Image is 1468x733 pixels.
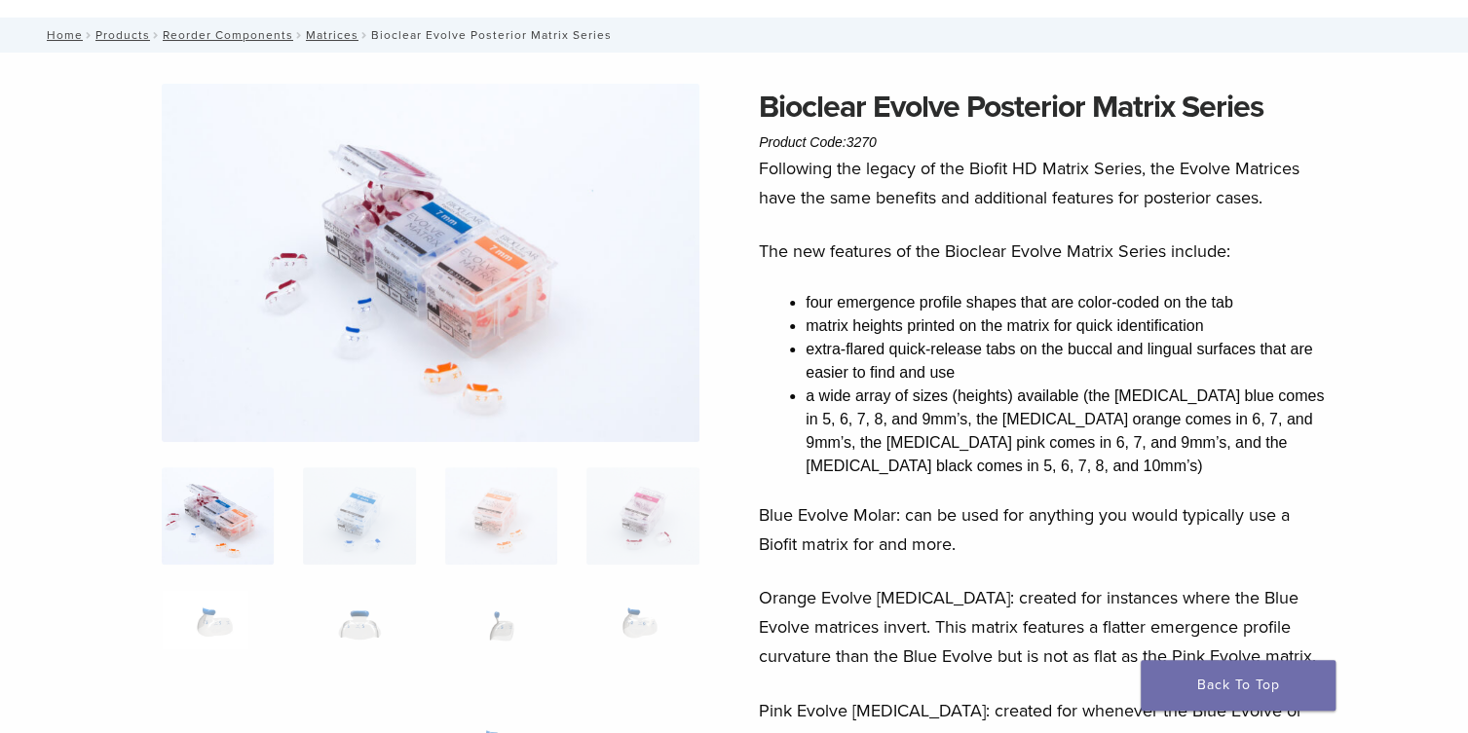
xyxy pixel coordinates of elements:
img: Bioclear Evolve Posterior Matrix Series - Image 5 [162,590,274,687]
span: / [358,30,371,40]
span: / [293,30,306,40]
img: Bioclear Evolve Posterior Matrix Series - Image 8 [586,590,698,687]
li: matrix heights printed on the matrix for quick identification [806,314,1332,338]
p: Orange Evolve [MEDICAL_DATA]: created for instances where the Blue Evolve matrices invert. This m... [759,583,1332,671]
img: Bioclear Evolve Posterior Matrix Series - Image 7 [445,590,557,687]
p: Following the legacy of the Biofit HD Matrix Series, the Evolve Matrices have the same benefits a... [759,154,1332,212]
a: Products [95,28,150,42]
img: Evolve-refills-2-324x324.jpg [162,467,274,565]
a: Home [41,28,83,42]
li: four emergence profile shapes that are color-coded on the tab [806,291,1332,314]
span: / [83,30,95,40]
img: Bioclear Evolve Posterior Matrix Series - Image 3 [445,467,557,565]
span: / [150,30,163,40]
h1: Bioclear Evolve Posterior Matrix Series [759,84,1332,130]
img: Bioclear Evolve Posterior Matrix Series - Image 6 [303,590,415,687]
nav: Bioclear Evolve Posterior Matrix Series [33,18,1436,53]
img: Bioclear Evolve Posterior Matrix Series - Image 4 [586,467,698,565]
a: Reorder Components [163,28,293,42]
a: Back To Top [1141,660,1336,711]
span: 3270 [847,134,877,150]
img: Bioclear Evolve Posterior Matrix Series - Image 2 [303,467,415,565]
span: Product Code: [759,134,877,150]
p: Blue Evolve Molar: can be used for anything you would typically use a Biofit matrix for and more. [759,500,1332,559]
a: Matrices [306,28,358,42]
img: Evolve-refills-2 [162,84,699,442]
p: The new features of the Bioclear Evolve Matrix Series include: [759,237,1332,266]
li: extra-flared quick-release tabs on the buccal and lingual surfaces that are easier to find and use [806,338,1332,385]
li: a wide array of sizes (heights) available (the [MEDICAL_DATA] blue comes in 5, 6, 7, 8, and 9mm’s... [806,385,1332,478]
